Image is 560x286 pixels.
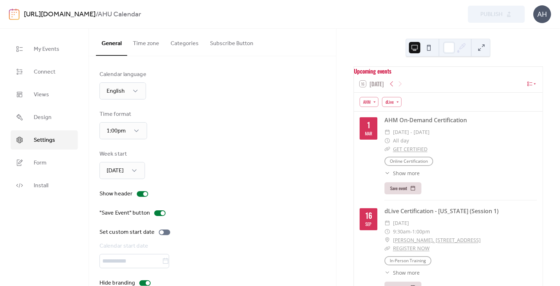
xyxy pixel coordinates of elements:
b: / [96,8,98,21]
b: AHU Calendar [98,8,141,21]
button: ​Show more [384,269,420,276]
a: dLive Certification - [US_STATE] (Session 1) [384,207,499,215]
div: Week start [99,150,144,158]
button: ​Show more [384,169,420,177]
div: Mar [365,131,372,136]
a: Install [11,176,78,195]
span: [DATE] [107,165,124,176]
a: My Events [11,39,78,59]
span: Views [34,91,49,99]
div: 1 [367,121,370,130]
a: Design [11,108,78,127]
span: Show more [393,169,420,177]
a: REGISTER NOW [393,245,430,252]
div: Sep [365,222,371,227]
div: ​ [384,227,390,236]
span: Form [34,159,47,167]
button: General [96,29,127,56]
a: Views [11,85,78,104]
div: ​ [384,169,390,177]
a: [PERSON_NAME], [STREET_ADDRESS] [393,236,481,244]
span: [DATE] [393,219,409,227]
div: Calendar start date [99,242,324,250]
div: 16 [365,212,372,221]
span: Design [34,113,52,122]
button: Subscribe Button [204,29,259,55]
a: GET CERTIFIED [393,146,427,152]
div: ​ [384,136,390,145]
span: Show more [393,269,420,276]
a: Connect [11,62,78,81]
span: Connect [34,68,55,76]
div: "Save Event" button [99,209,150,217]
img: logo [9,9,20,20]
span: 9:30am [393,227,410,236]
div: ​ [384,145,390,153]
a: [URL][DOMAIN_NAME] [24,8,96,21]
div: Show header [99,190,133,198]
span: - [410,227,412,236]
span: My Events [34,45,59,54]
a: Settings [11,130,78,150]
span: 1:00pm [107,125,126,136]
div: ​ [384,128,390,136]
span: All day [393,136,409,145]
a: Form [11,153,78,172]
span: 1:00pm [412,227,430,236]
button: Save event [384,182,421,194]
span: Settings [34,136,55,145]
div: ​ [384,244,390,253]
span: Install [34,182,48,190]
div: ​ [384,236,390,244]
span: English [107,86,125,97]
div: ​ [384,269,390,276]
span: [DATE] - [DATE] [393,128,430,136]
div: Calendar language [99,70,146,79]
div: ​ [384,219,390,227]
button: Categories [165,29,204,55]
div: Set custom start date [99,228,155,237]
a: AHM On-Demand Certification [384,116,467,124]
div: Upcoming events [354,67,543,75]
div: AH [533,5,551,23]
button: Time zone [127,29,165,55]
div: Time format [99,110,146,119]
